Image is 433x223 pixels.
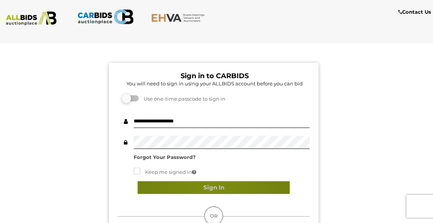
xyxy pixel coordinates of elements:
img: CARBIDS.com.au [77,8,134,26]
b: Sign in to CARBIDS [181,72,249,80]
b: Contact Us [398,9,431,15]
h5: You will need to sign in using your ALLBIDS account before you can bid [120,81,310,86]
button: Sign In [137,181,290,194]
label: Keep me signed in [134,168,196,176]
a: Forgot Your Password? [134,154,196,160]
img: EHVA.com.au [151,13,208,22]
img: ALLBIDS.com.au [3,11,59,26]
span: Use one-time passcode to sign in [140,96,225,102]
a: Contact Us [398,8,433,16]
